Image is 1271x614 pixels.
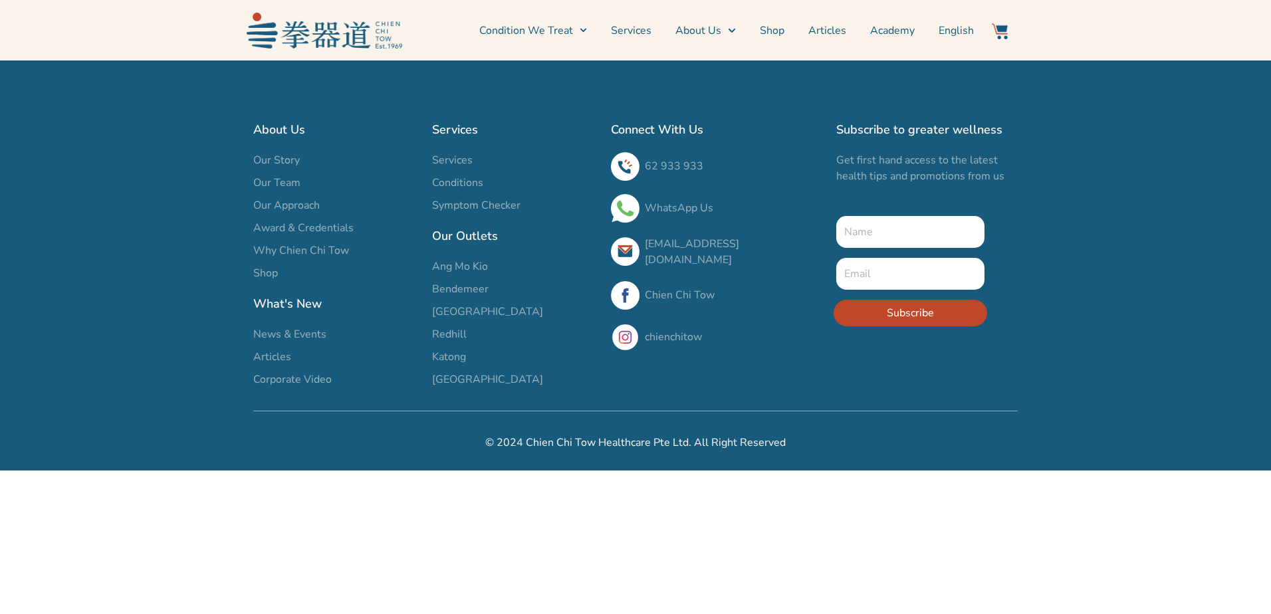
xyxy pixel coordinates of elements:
a: Academy [870,14,915,47]
span: Katong [432,349,466,365]
span: Award & Credentials [253,220,354,236]
a: Bendemeer [432,281,598,297]
a: [GEOGRAPHIC_DATA] [432,371,598,387]
span: Articles [253,349,291,365]
a: English [939,14,974,47]
h2: Our Outlets [432,227,598,245]
a: Chien Chi Tow [645,288,715,302]
h2: About Us [253,120,419,139]
span: [GEOGRAPHIC_DATA] [432,371,543,387]
h2: What's New [253,294,419,313]
span: Our Team [253,175,300,191]
span: Redhill [432,326,467,342]
img: Website Icon-03 [992,23,1008,39]
a: [EMAIL_ADDRESS][DOMAIN_NAME] [645,237,739,267]
a: chienchitow [645,330,702,344]
a: Symptom Checker [432,197,598,213]
a: Shop [253,265,419,281]
a: Services [432,152,598,168]
a: About Us [675,14,735,47]
a: Services [611,14,651,47]
a: Our Team [253,175,419,191]
a: [GEOGRAPHIC_DATA] [432,304,598,320]
input: Email [836,258,984,290]
span: Our Story [253,152,300,168]
h2: Subscribe to greater wellness [836,120,1018,139]
a: Ang Mo Kio [432,258,598,274]
a: Redhill [432,326,598,342]
span: Conditions [432,175,483,191]
span: Ang Mo Kio [432,258,488,274]
a: 62 933 933 [645,159,703,173]
span: [GEOGRAPHIC_DATA] [432,304,543,320]
a: Corporate Video [253,371,419,387]
nav: Menu [409,14,974,47]
button: Subscribe [834,300,987,326]
span: Bendemeer [432,281,489,297]
a: WhatsApp Us [645,201,713,215]
span: News & Events [253,326,326,342]
a: Why Chien Chi Tow [253,243,419,258]
span: Our Approach [253,197,320,213]
h2: Connect With Us [611,120,823,139]
h2: Services [432,120,598,139]
a: Katong [432,349,598,365]
a: Shop [760,14,784,47]
h2: © 2024 Chien Chi Tow Healthcare Pte Ltd. All Right Reserved [253,435,1018,451]
span: Subscribe [887,305,934,321]
a: Conditions [432,175,598,191]
a: News & Events [253,326,419,342]
a: Our Story [253,152,419,168]
p: Get first hand access to the latest health tips and promotions from us [836,152,1018,184]
a: Condition We Treat [479,14,587,47]
span: Symptom Checker [432,197,520,213]
a: Articles [808,14,846,47]
input: Name [836,216,984,248]
span: English [939,23,974,39]
a: Award & Credentials [253,220,419,236]
span: Why Chien Chi Tow [253,243,349,258]
span: Shop [253,265,278,281]
form: New Form [836,216,984,336]
span: Services [432,152,473,168]
span: Corporate Video [253,371,332,387]
a: Our Approach [253,197,419,213]
a: Articles [253,349,419,365]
